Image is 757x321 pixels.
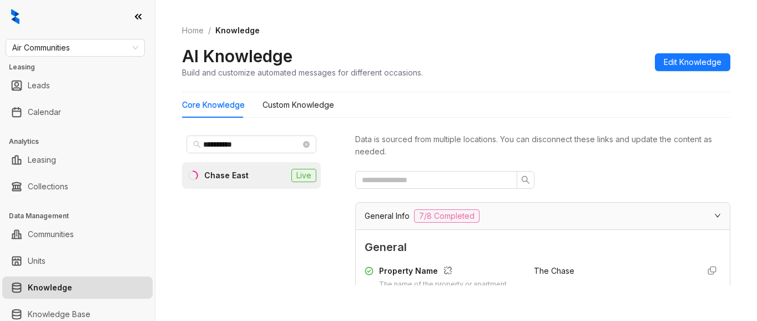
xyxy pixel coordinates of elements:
img: logo [11,9,19,24]
a: Units [28,250,46,272]
span: General Info [365,210,410,222]
div: General Info7/8 Completed [356,203,730,229]
div: Custom Knowledge [263,99,334,111]
li: Units [2,250,153,272]
a: Communities [28,223,74,245]
div: Build and customize automated messages for different occasions. [182,67,423,78]
span: The Chase [534,266,574,275]
li: Calendar [2,101,153,123]
span: Edit Knowledge [664,56,721,68]
a: Knowledge [28,277,72,299]
div: The name of the property or apartment complex. [379,279,521,300]
h3: Leasing [9,62,155,72]
div: Data is sourced from multiple locations. You can disconnect these links and update the content as... [355,133,730,158]
a: Home [180,24,206,37]
li: Communities [2,223,153,245]
li: Collections [2,175,153,198]
h2: AI Knowledge [182,46,292,67]
span: close-circle [303,141,310,148]
h3: Analytics [9,137,155,147]
li: Knowledge [2,277,153,299]
li: / [208,24,211,37]
div: Chase East [204,169,249,182]
li: Leads [2,74,153,97]
a: Leasing [28,149,56,171]
span: General [365,239,721,256]
li: Leasing [2,149,153,171]
span: search [193,141,201,148]
a: Leads [28,74,50,97]
span: expanded [714,212,721,219]
span: Live [291,169,316,182]
a: Calendar [28,101,61,123]
button: Edit Knowledge [655,53,730,71]
span: Knowledge [215,26,260,35]
div: Property Name [379,265,521,279]
span: 7/8 Completed [414,209,480,223]
a: Collections [28,175,68,198]
div: Core Knowledge [182,99,245,111]
span: search [521,175,530,184]
span: Air Communities [12,39,138,56]
h3: Data Management [9,211,155,221]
